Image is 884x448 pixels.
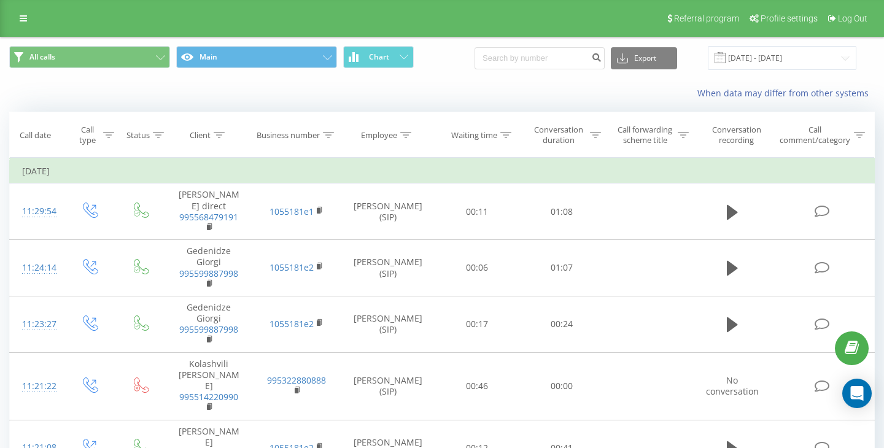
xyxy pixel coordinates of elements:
span: Chart [369,53,389,61]
td: 00:00 [519,352,604,420]
a: When data may differ from other systems [697,87,875,99]
span: Profile settings [761,14,818,23]
div: Waiting time [451,130,497,141]
td: [DATE] [10,159,875,183]
div: Call comment/category [779,125,851,145]
div: Status [126,130,150,141]
a: 1055181e2 [269,318,314,330]
button: Main [176,46,337,68]
button: All calls [9,46,170,68]
div: Employee [361,130,397,141]
div: 11:21:22 [22,374,52,398]
td: 00:06 [435,240,520,296]
td: 00:17 [435,296,520,352]
a: 1055181e2 [269,261,314,273]
input: Search by number [475,47,605,69]
a: 995322880888 [267,374,326,386]
div: Open Intercom Messenger [842,379,872,408]
a: 995599887998 [179,268,238,279]
td: Gedenidze Giorgi [165,240,253,296]
div: Call date [20,130,51,141]
div: Call type [74,125,100,145]
div: Client [190,130,211,141]
span: Referral program [674,14,739,23]
td: 00:11 [435,183,520,240]
a: 1055181e1 [269,206,314,217]
td: 01:07 [519,240,604,296]
td: Kolashvili [PERSON_NAME] [165,352,253,420]
div: Call forwarding scheme title [615,125,675,145]
td: [PERSON_NAME] (SIP) [341,296,435,352]
a: 995568479191 [179,211,238,223]
a: 995599887998 [179,323,238,335]
button: Chart [343,46,414,68]
td: [PERSON_NAME] (SIP) [341,352,435,420]
div: 11:24:14 [22,256,52,280]
td: [PERSON_NAME] (SIP) [341,240,435,296]
td: 01:08 [519,183,604,240]
a: 995514220990 [179,391,238,403]
button: Export [611,47,677,69]
span: Log Out [838,14,867,23]
td: 00:24 [519,296,604,352]
span: No conversation [706,374,759,397]
td: [PERSON_NAME] direct [165,183,253,240]
td: Gedenidze Giorgi [165,296,253,352]
td: 00:46 [435,352,520,420]
div: 11:29:54 [22,199,52,223]
td: [PERSON_NAME] (SIP) [341,183,435,240]
div: Business number [257,130,320,141]
div: Conversation recording [703,125,770,145]
span: All calls [29,52,55,62]
div: Conversation duration [530,125,587,145]
div: 11:23:27 [22,312,52,336]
